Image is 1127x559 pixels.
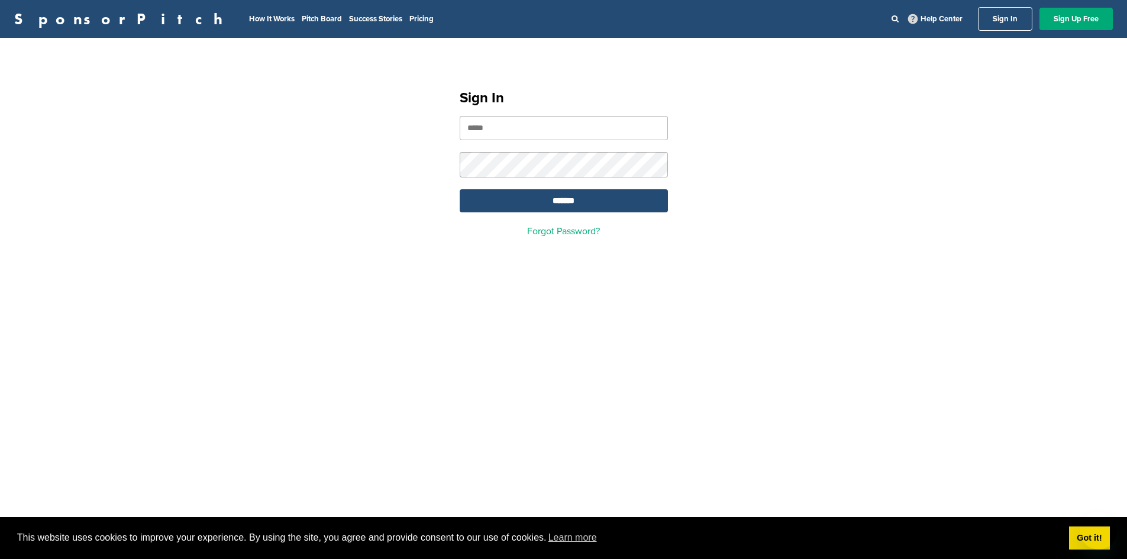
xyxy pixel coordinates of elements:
[460,88,668,109] h1: Sign In
[302,14,342,24] a: Pitch Board
[14,11,230,27] a: SponsorPitch
[978,7,1032,31] a: Sign In
[1039,8,1113,30] a: Sign Up Free
[547,529,599,547] a: learn more about cookies
[1080,512,1118,550] iframe: Button to launch messaging window
[17,529,1060,547] span: This website uses cookies to improve your experience. By using the site, you agree and provide co...
[527,225,600,237] a: Forgot Password?
[1069,526,1110,550] a: dismiss cookie message
[349,14,402,24] a: Success Stories
[409,14,434,24] a: Pricing
[249,14,295,24] a: How It Works
[906,12,965,26] a: Help Center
